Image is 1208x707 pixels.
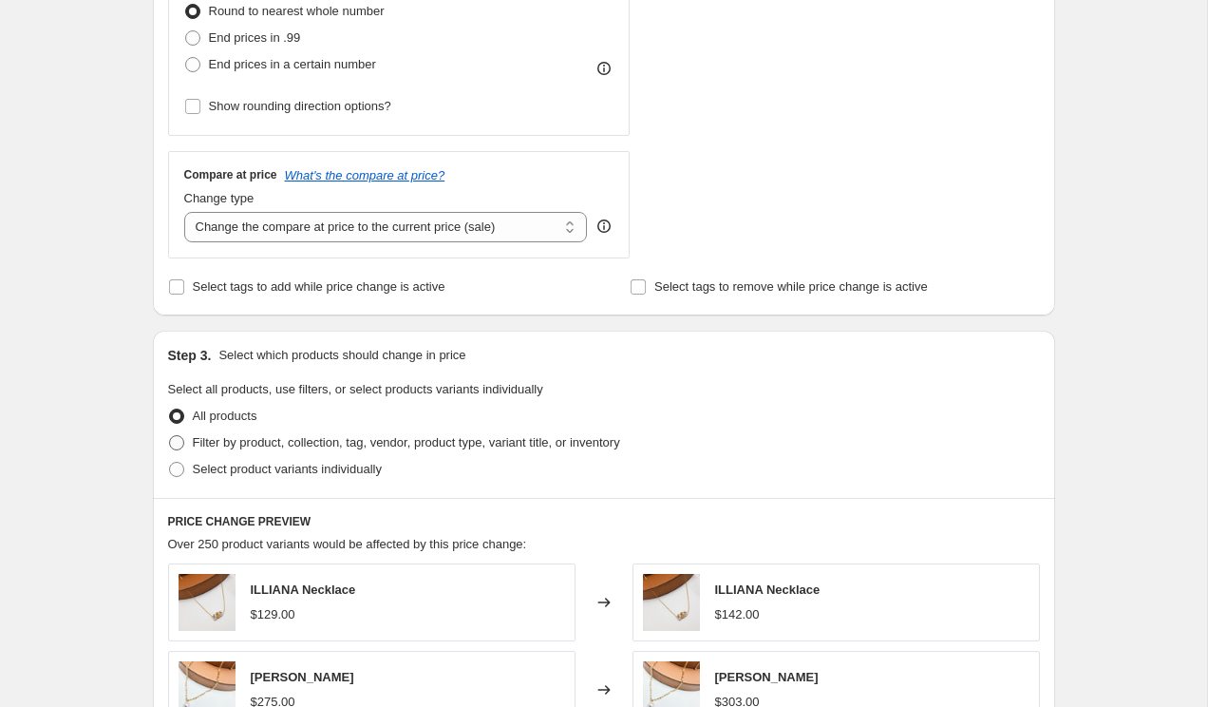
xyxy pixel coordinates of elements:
span: Round to nearest whole number [209,4,385,18]
span: ILLIANA Necklace [715,583,821,597]
span: End prices in a certain number [209,57,376,71]
span: Select tags to remove while price change is active [654,279,928,294]
span: Select tags to add while price change is active [193,279,445,294]
span: Select product variants individually [193,462,382,476]
span: Over 250 product variants would be affected by this price change: [168,537,527,551]
span: [PERSON_NAME] [715,670,819,684]
div: $129.00 [251,605,295,624]
span: Filter by product, collection, tag, vendor, product type, variant title, or inventory [193,435,620,449]
div: help [595,217,613,236]
span: Change type [184,191,255,205]
p: Select which products should change in price [218,346,465,365]
div: $142.00 [715,605,760,624]
button: What's the compare at price? [285,168,445,182]
span: End prices in .99 [209,30,301,45]
img: 1_1_83a47c70-4489-4e51-9489-8e03e73c9a7c_80x.jpg [643,574,700,631]
img: 1_1_83a47c70-4489-4e51-9489-8e03e73c9a7c_80x.jpg [179,574,236,631]
span: Show rounding direction options? [209,99,391,113]
h2: Step 3. [168,346,212,365]
span: All products [193,409,257,423]
h6: PRICE CHANGE PREVIEW [168,514,1040,529]
span: [PERSON_NAME] [251,670,354,684]
span: ILLIANA Necklace [251,583,356,597]
span: Select all products, use filters, or select products variants individually [168,382,543,396]
h3: Compare at price [184,167,277,182]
